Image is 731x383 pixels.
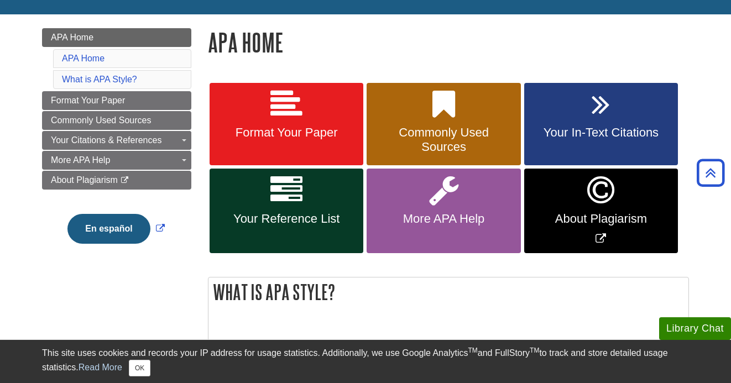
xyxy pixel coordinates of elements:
a: Link opens in new window [65,224,167,233]
a: Format Your Paper [210,83,363,166]
a: Format Your Paper [42,91,191,110]
a: Read More [79,363,122,372]
a: Your In-Text Citations [524,83,678,166]
span: Your Reference List [218,212,355,226]
span: Commonly Used Sources [51,116,151,125]
a: Commonly Used Sources [42,111,191,130]
span: Format Your Paper [218,125,355,140]
span: Commonly Used Sources [375,125,512,154]
a: Back to Top [693,165,728,180]
i: This link opens in a new window [120,177,129,184]
h1: APA Home [208,28,689,56]
span: Format Your Paper [51,96,125,105]
a: APA Home [42,28,191,47]
div: This site uses cookies and records your IP address for usage statistics. Additionally, we use Goo... [42,347,689,376]
span: APA Home [51,33,93,42]
span: About Plagiarism [532,212,670,226]
div: Guide Page Menu [42,28,191,263]
h2: What is APA Style? [208,277,688,307]
a: More APA Help [42,151,191,170]
a: Your Reference List [210,169,363,253]
a: About Plagiarism [42,171,191,190]
a: More APA Help [367,169,520,253]
span: More APA Help [51,155,110,165]
span: More APA Help [375,212,512,226]
a: Your Citations & References [42,131,191,150]
span: Your In-Text Citations [532,125,670,140]
sup: TM [468,347,477,354]
button: Library Chat [659,317,731,340]
a: Commonly Used Sources [367,83,520,166]
sup: TM [530,347,539,354]
button: Close [129,360,150,376]
a: What is APA Style? [62,75,137,84]
button: En español [67,214,150,244]
a: APA Home [62,54,105,63]
span: About Plagiarism [51,175,118,185]
a: Link opens in new window [524,169,678,253]
span: Your Citations & References [51,135,161,145]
